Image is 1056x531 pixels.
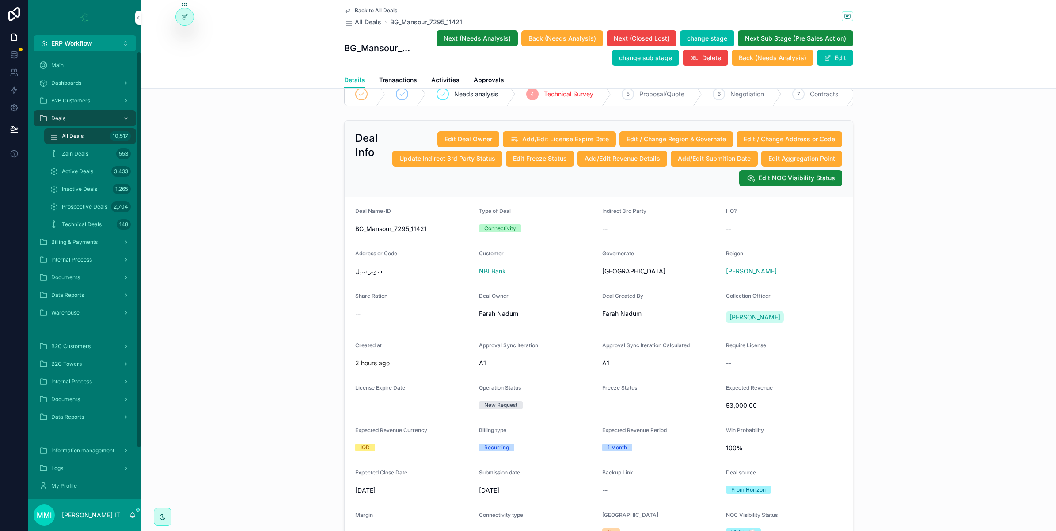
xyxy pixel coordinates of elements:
span: A1 [479,359,596,368]
span: Edit Aggregation Point [768,154,835,163]
span: Prospective Deals [62,203,107,210]
span: Expected Revenue Period [602,427,667,433]
a: Inactive Deals1,265 [44,181,136,197]
span: Logs [51,465,63,472]
div: 553 [116,148,131,159]
span: -- [602,486,608,495]
button: Add/Edit License Expire Date [503,131,616,147]
span: Edit / Change Address or Code [744,135,835,144]
a: NBI Bank [479,267,506,276]
a: Internal Process [34,374,136,390]
span: Main [51,62,64,69]
span: Details [344,76,365,84]
span: -- [726,224,731,233]
span: Information management [51,447,114,454]
a: Zain Deals553 [44,146,136,162]
span: BG_Mansour_7295_11421 [390,18,462,27]
button: Add/Edit Revenue Details [577,151,667,167]
span: Expected Revenue Currency [355,427,427,433]
span: 7 [797,91,800,98]
span: Next Sub Stage (Pre Sales Action) [745,34,846,43]
div: From Horizon [731,486,766,494]
span: My Profile [51,482,77,489]
a: Main [34,57,136,73]
div: IQD [361,444,370,451]
a: All Deals [344,18,381,27]
span: Expected Close Date [355,469,407,476]
span: 4 [531,91,534,98]
span: Collection Officer [726,292,771,299]
button: Select Button [34,35,136,51]
span: Dashboards [51,80,81,87]
button: Add/Edit Submition Date [671,151,758,167]
img: App logo [78,11,92,25]
span: Next (Closed Lost) [614,34,669,43]
span: change stage [687,34,727,43]
span: NOC Visibility Status [726,512,778,518]
span: Operation Status [479,384,521,391]
span: Proposal/Quote [639,90,684,99]
span: -- [355,401,361,410]
span: Warehouse [51,309,80,316]
span: B2C Towers [51,360,82,368]
div: Recurring [484,444,509,451]
span: Data Reports [51,292,84,299]
button: Update Indirect 3rd Party Status [392,151,502,167]
span: Share Ration [355,292,387,299]
span: A1 [602,359,719,368]
a: Activities [431,72,460,90]
span: Deal Created By [602,292,643,299]
span: Zain Deals [62,150,88,157]
span: All Deals [62,133,84,140]
button: Next Sub Stage (Pre Sales Action) [738,30,853,46]
span: Back (Needs Analysis) [739,53,806,62]
a: Details [344,72,365,89]
div: 3,433 [111,166,131,177]
button: Edit Deal Owner [437,131,499,147]
span: Back (Needs Analysis) [528,34,596,43]
a: Documents [34,391,136,407]
button: Back (Needs Analysis) [732,50,813,66]
div: 148 [117,219,131,230]
a: Deals [34,110,136,126]
span: B2C Customers [51,343,91,350]
a: Logs [34,460,136,476]
a: B2B Customers [34,93,136,109]
span: Technical Deals [62,221,102,228]
span: Farah Nadum [479,309,518,318]
p: 2 hours ago [355,359,390,368]
span: Address or Code [355,250,397,257]
span: Inactive Deals [62,186,97,193]
span: Needs analysis [454,90,498,99]
span: change sub stage [619,53,672,62]
button: Edit Aggregation Point [761,151,842,167]
span: Edit / Change Region & Governate [627,135,726,144]
span: Billing & Payments [51,239,98,246]
span: Internal Process [51,256,92,263]
div: New Request [484,401,517,409]
a: Back to All Deals [344,7,397,14]
span: Back to All Deals [355,7,397,14]
a: Dashboards [34,75,136,91]
span: ERP Workflow [51,39,92,48]
span: HQ? [726,208,737,214]
a: [PERSON_NAME] [726,311,784,323]
span: Submission date [479,469,520,476]
button: Next (Closed Lost) [607,30,676,46]
span: Billing type [479,427,506,433]
span: Win Probability [726,427,764,433]
span: سوبر سيل [355,267,472,276]
span: Edit Freeze Status [513,154,567,163]
span: Type of Deal [479,208,511,214]
a: Information management [34,443,136,459]
span: Add/Edit Submition Date [678,154,751,163]
div: scrollable content [28,51,141,499]
span: Delete [702,53,721,62]
a: Prospective Deals2,704 [44,199,136,215]
span: -- [602,401,608,410]
button: Next (Needs Analysis) [437,30,518,46]
span: [GEOGRAPHIC_DATA] [602,267,665,276]
span: 6 [718,91,721,98]
div: 10,517 [110,131,131,141]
